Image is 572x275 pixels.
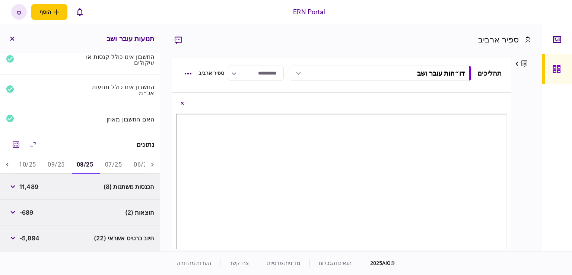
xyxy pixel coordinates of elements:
span: -5,894 [19,234,39,243]
span: 11,489 [19,182,38,191]
div: דו״חות עובר ושב [417,69,465,77]
h3: תנועות עובר ושב [107,35,154,42]
button: 07/25 [99,156,128,174]
button: הרחב\כווץ הכל [26,138,40,151]
div: תהליכים [477,68,502,78]
a: תנאים והגבלות [319,260,352,266]
button: 08/25 [71,156,99,174]
button: 06/25 [128,156,156,174]
div: © 2025 AIO [361,259,395,267]
a: הערות מהדורה [177,260,211,266]
button: Close document view button [176,97,189,110]
div: ERN Portal [293,7,325,17]
button: פתח תפריט להוספת לקוח [31,4,67,20]
a: מדיניות פרטיות [267,260,301,266]
div: ספיר ארביב [478,34,519,46]
div: החשבון אינו כולל תנועות אכ״מ [83,84,155,96]
div: נתונים [136,141,154,148]
a: צרו קשר [229,260,249,266]
span: -689 [19,208,34,217]
button: דו״חות עובר ושב [290,66,471,81]
div: החשבון אינו כולל קנסות או עיקולים [83,54,155,66]
span: הוצאות (2) [125,208,154,217]
button: 09/25 [42,156,70,174]
div: האם החשבון מאוזן [83,116,155,122]
button: ס [11,4,27,20]
button: פתח רשימת התראות [72,4,88,20]
button: מחשבון [9,138,23,151]
span: חיוב כרטיס אשראי (22) [94,234,154,243]
span: הכנסות משתנות (8) [104,182,154,191]
div: ספיר ארביב [198,69,224,77]
button: 10/25 [13,156,42,174]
